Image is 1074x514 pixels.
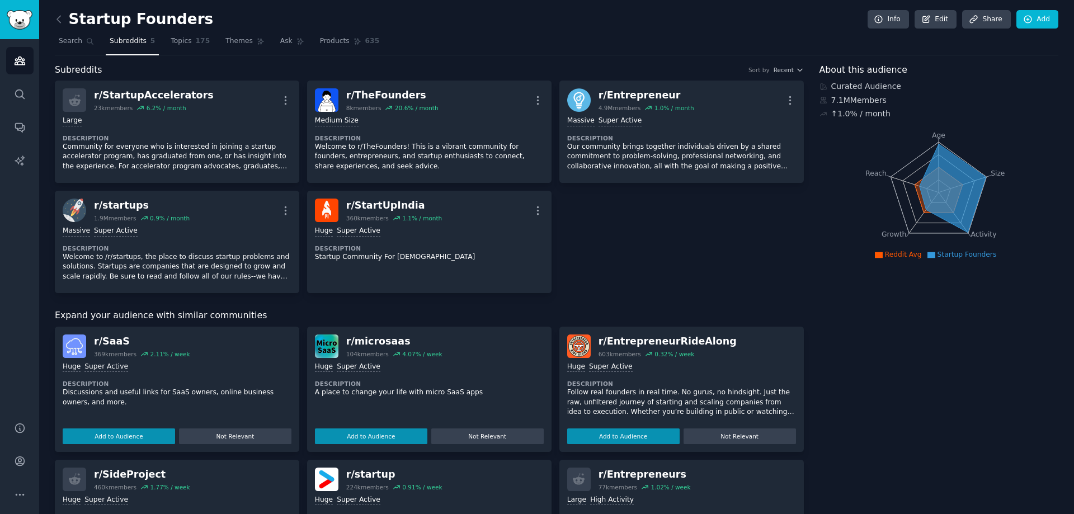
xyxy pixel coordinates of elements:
[819,95,1059,106] div: 7.1M Members
[94,199,190,213] div: r/ startups
[932,131,945,139] tspan: Age
[307,81,552,183] a: TheFoundersr/TheFounders8kmembers20.6% / monthMedium SizeDescriptionWelcome to r/TheFounders! Thi...
[654,104,694,112] div: 1.0 % / month
[748,66,770,74] div: Sort by
[55,81,299,183] a: r/StartupAccelerators23kmembers6.2% / monthLargeDescriptionCommunity for everyone who is interest...
[599,88,694,102] div: r/ Entrepreneur
[63,252,291,282] p: Welcome to /r/startups, the place to discuss startup problems and solutions. Startups are compani...
[567,334,591,358] img: EntrepreneurRideAlong
[150,214,190,222] div: 0.9 % / month
[337,495,380,506] div: Super Active
[55,11,213,29] h2: Startup Founders
[147,104,186,112] div: 6.2 % / month
[337,362,380,372] div: Super Active
[402,483,442,491] div: 0.91 % / week
[315,334,338,358] img: microsaas
[589,362,633,372] div: Super Active
[315,362,333,372] div: Huge
[94,88,214,102] div: r/ StartupAccelerators
[94,483,136,491] div: 460k members
[94,226,138,237] div: Super Active
[599,334,737,348] div: r/ EntrepreneurRideAlong
[567,142,796,172] p: Our community brings together individuals driven by a shared commitment to problem-solving, profe...
[316,32,383,55] a: Products635
[63,495,81,506] div: Huge
[63,380,291,388] dt: Description
[315,244,544,252] dt: Description
[84,362,128,372] div: Super Active
[599,483,637,491] div: 77k members
[567,88,591,112] img: Entrepreneur
[365,36,380,46] span: 635
[315,495,333,506] div: Huge
[962,10,1010,29] a: Share
[110,36,147,46] span: Subreddits
[599,468,691,482] div: r/ Entrepreneurs
[567,388,796,417] p: Follow real founders in real time. No gurus, no hindsight. Just the raw, unfiltered journey of st...
[315,428,427,444] button: Add to Audience
[315,199,338,222] img: StartUpIndia
[346,350,389,358] div: 104k members
[106,32,159,55] a: Subreddits5
[315,116,359,126] div: Medium Size
[346,88,439,102] div: r/ TheFounders
[337,226,380,237] div: Super Active
[567,116,595,126] div: Massive
[774,66,794,74] span: Recent
[179,428,291,444] button: Not Relevant
[59,36,82,46] span: Search
[654,350,694,358] div: 0.32 % / week
[567,362,585,372] div: Huge
[599,104,641,112] div: 4.9M members
[559,81,804,183] a: Entrepreneurr/Entrepreneur4.9Mmembers1.0% / monthMassiveSuper ActiveDescriptionOur community brin...
[346,214,389,222] div: 360k members
[315,88,338,112] img: TheFounders
[315,468,338,491] img: startup
[55,32,98,55] a: Search
[567,134,796,142] dt: Description
[315,142,544,172] p: Welcome to r/TheFounders! This is a vibrant community for founders, entrepreneurs, and startup en...
[94,214,136,222] div: 1.9M members
[307,191,552,293] a: StartUpIndiar/StartUpIndia360kmembers1.1% / monthHugeSuper ActiveDescriptionStartup Community For...
[868,10,909,29] a: Info
[63,362,81,372] div: Huge
[94,104,133,112] div: 23k members
[346,468,442,482] div: r/ startup
[315,388,544,398] p: A place to change your life with micro SaaS apps
[865,169,887,177] tspan: Reach
[315,252,544,262] p: Startup Community For [DEMOGRAPHIC_DATA]
[431,428,544,444] button: Not Relevant
[590,495,634,506] div: High Activity
[63,142,291,172] p: Community for everyone who is interested in joining a startup accelerator program, has graduated ...
[63,244,291,252] dt: Description
[402,350,442,358] div: 4.07 % / week
[819,81,1059,92] div: Curated Audience
[315,134,544,142] dt: Description
[63,226,90,237] div: Massive
[774,66,804,74] button: Recent
[171,36,191,46] span: Topics
[599,350,641,358] div: 603k members
[150,483,190,491] div: 1.77 % / week
[55,63,102,77] span: Subreddits
[84,495,128,506] div: Super Active
[63,134,291,142] dt: Description
[346,199,442,213] div: r/ StartUpIndia
[222,32,268,55] a: Themes
[831,108,891,120] div: ↑ 1.0 % / month
[346,104,381,112] div: 8k members
[885,251,922,258] span: Reddit Avg
[938,251,997,258] span: Startup Founders
[882,230,906,238] tspan: Growth
[567,495,586,506] div: Large
[915,10,957,29] a: Edit
[280,36,293,46] span: Ask
[63,428,175,444] button: Add to Audience
[971,230,996,238] tspan: Activity
[150,36,156,46] span: 5
[395,104,439,112] div: 20.6 % / month
[276,32,308,55] a: Ask
[346,334,442,348] div: r/ microsaas
[150,350,190,358] div: 2.11 % / week
[819,63,907,77] span: About this audience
